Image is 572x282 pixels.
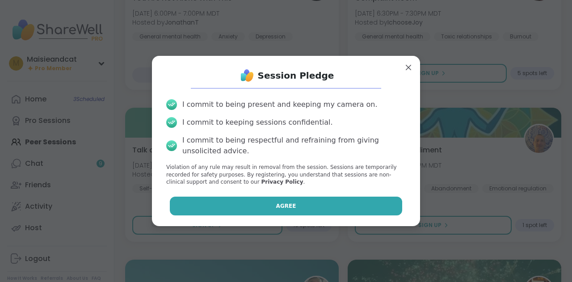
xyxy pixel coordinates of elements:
span: Agree [276,202,296,210]
a: Privacy Policy [261,179,303,185]
div: I commit to keeping sessions confidential. [182,117,333,128]
img: ShareWell Logo [238,67,256,84]
div: I commit to being respectful and refraining from giving unsolicited advice. [182,135,406,156]
div: I commit to being present and keeping my camera on. [182,99,377,110]
p: Violation of any rule may result in removal from the session. Sessions are temporarily recorded f... [166,164,406,186]
h1: Session Pledge [258,69,334,82]
button: Agree [170,197,403,215]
